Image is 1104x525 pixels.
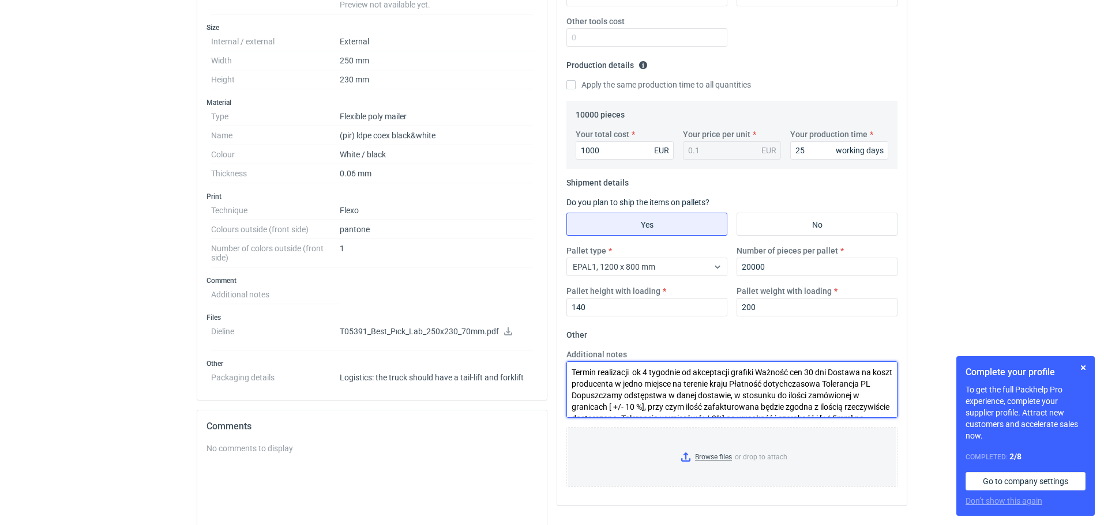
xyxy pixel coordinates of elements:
label: No [737,213,898,236]
label: Yes [566,213,727,236]
span: EPAL1, 1200 x 800 mm [573,262,655,271]
h3: Comment [206,276,538,285]
dt: Number of colors outside (front side) [211,239,340,267]
button: Skip for now [1076,361,1090,375]
dt: Type [211,107,340,126]
dt: Packaging details [211,368,340,382]
h3: Files [206,313,538,322]
div: Completed: [966,451,1086,463]
dd: White / black [340,145,533,164]
dd: 1 [340,239,533,267]
dd: Logistics: the truck should have a tail-lift and forklift [340,368,533,382]
label: Your total cost [576,129,629,140]
label: Other tools cost [566,16,625,27]
strong: 2 / 8 [1009,452,1022,461]
h3: Material [206,98,538,107]
label: Number of pieces per pallet [737,245,838,256]
input: 0 [790,141,888,160]
legend: 10000 pieces [576,105,625,119]
dt: Colours outside (front side) [211,220,340,239]
dt: Name [211,126,340,145]
h2: Comments [206,420,538,433]
p: T05391_Best_Pıck_Lab_250x230_70mm.pdf [340,327,533,337]
legend: Production details [566,56,648,70]
dd: 230 mm [340,70,533,89]
input: 0 [566,28,727,47]
div: EUR [654,145,669,156]
div: No comments to display [206,443,538,454]
label: Pallet type [566,245,606,256]
div: EUR [761,145,776,156]
label: Do you plan to ship the items on pallets? [566,198,709,207]
dt: Dieline [211,322,340,350]
h3: Print [206,192,538,201]
dt: Internal / external [211,32,340,51]
dd: Flexible poly mailer [340,107,533,126]
legend: Shipment details [566,173,629,187]
dd: 250 mm [340,51,533,70]
label: Your price per unit [683,129,750,140]
p: To get the full Packhelp Pro experience, complete your supplier profile. Attract new customers an... [966,384,1086,441]
h3: Size [206,23,538,32]
h3: Other [206,359,538,368]
label: Apply the same production time to all quantities [566,79,751,90]
label: or drop to attach [567,428,897,486]
a: Go to company settings [966,472,1086,490]
dd: pantone [340,220,533,239]
h1: Complete your profile [966,365,1086,379]
dd: Flexo [340,201,533,220]
dt: Technique [211,201,340,220]
dt: Thickness [211,164,340,183]
label: Your production time [790,129,868,140]
input: 0 [566,298,727,316]
label: Pallet weight with loading [737,285,832,297]
button: Don’t show this again [966,495,1042,507]
dt: Height [211,70,340,89]
label: Pallet height with loading [566,285,660,297]
dd: External [340,32,533,51]
legend: Other [566,326,587,339]
input: 0 [576,141,674,160]
label: Additional notes [566,349,627,360]
dd: 0.06 mm [340,164,533,183]
textarea: Termin realizacji ok 4 tygodnie od akceptacji grafiki Ważność cen 30 dni Dostawa na koszt produce... [566,361,898,418]
dt: Colour [211,145,340,164]
dt: Width [211,51,340,70]
input: 0 [737,298,898,316]
dd: (pir) ldpe coex black&white [340,126,533,145]
input: 0 [737,258,898,276]
div: working days [836,145,884,156]
dt: Additional notes [211,285,340,304]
